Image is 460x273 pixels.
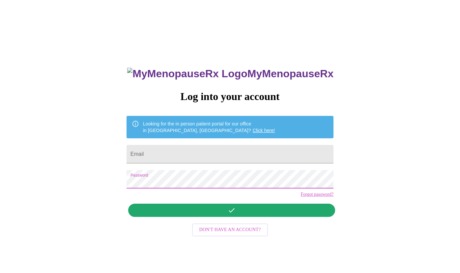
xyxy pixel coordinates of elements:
[192,223,268,236] button: Don't have an account?
[127,68,247,80] img: MyMenopauseRx Logo
[253,128,275,133] a: Click here!
[127,68,333,80] h3: MyMenopauseRx
[190,226,270,232] a: Don't have an account?
[127,90,333,103] h3: Log into your account
[301,192,333,197] a: Forgot password?
[143,118,275,136] div: Looking for the in person patient portal for our office in [GEOGRAPHIC_DATA], [GEOGRAPHIC_DATA]?
[199,226,261,234] span: Don't have an account?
